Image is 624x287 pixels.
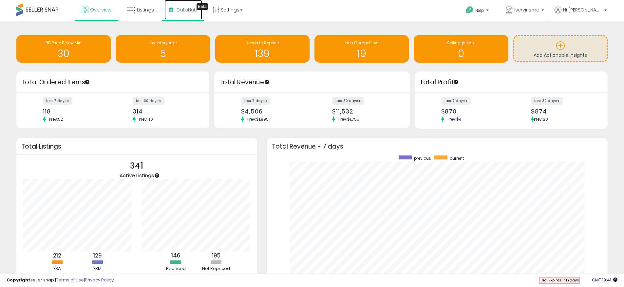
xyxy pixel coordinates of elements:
span: Active Listings [120,172,154,179]
p: 341 [120,160,154,172]
span: Non Competitive [345,40,378,46]
div: Tooltip anchor [264,79,270,85]
span: Prev: 52 [46,116,66,122]
span: Listings [137,7,154,13]
h3: Total Listings [21,144,252,149]
div: Repriced [156,266,196,272]
span: current [450,155,464,161]
div: FBM [78,266,117,272]
label: last 30 days [332,97,364,105]
a: Privacy Policy [85,277,114,283]
div: Not Repriced [197,266,236,272]
label: last 30 days [531,97,563,105]
div: Tooltip anchor [84,79,90,85]
b: 195 [212,252,220,259]
h3: Total Revenue [219,78,405,87]
b: 146 [171,252,180,259]
div: FBA [38,266,77,272]
span: Inventory Age [149,40,177,46]
b: 12 [566,277,570,283]
span: BB Price Below Min [46,40,82,46]
a: Help [461,1,495,21]
i: Get Help [465,6,474,14]
a: Terms of Use [56,277,84,283]
a: Non Competitive 19 [314,35,409,63]
span: Overview [90,7,111,13]
a: Hi [PERSON_NAME] [555,7,607,21]
h3: Total Profit [420,78,603,87]
span: Prev: $1,995 [244,116,272,122]
span: 2025-10-8 19:41 GMT [592,277,617,283]
div: seller snap | | [7,277,114,283]
div: Tooltip anchor [453,79,459,85]
div: $870 [441,108,506,115]
span: Prev: 40 [136,116,156,122]
label: last 7 days [441,97,471,105]
div: 314 [133,108,198,115]
div: $11,532 [332,108,398,115]
span: Help [475,8,484,13]
h1: 0 [417,48,505,59]
div: $4,506 [241,108,307,115]
span: previous [414,155,431,161]
a: BB Price Below Min 30 [16,35,111,63]
b: 212 [53,252,61,259]
h1: 30 [20,48,107,59]
a: Selling @ Max 0 [414,35,508,63]
h1: 5 [119,48,207,59]
span: Needs to Reprice [246,40,279,46]
label: last 30 days [133,97,164,105]
span: Trial Expires in days [540,277,579,283]
span: Prev: $0 [534,116,548,122]
span: Iservirisma [514,7,539,13]
h3: Total Revenue - 7 days [272,144,603,149]
b: 129 [93,252,102,259]
h3: Total Ordered Items [21,78,204,87]
span: Hi [PERSON_NAME] [563,7,602,13]
span: DataHub [177,7,197,13]
a: Needs to Reprice 139 [215,35,310,63]
a: Inventory Age 5 [116,35,210,63]
span: Prev: $1,755 [335,116,363,122]
div: 118 [43,108,108,115]
a: Add Actionable Insights [514,36,607,61]
label: last 7 days [43,97,72,105]
strong: Copyright [7,277,30,283]
div: Tooltip anchor [197,3,208,10]
label: last 7 days [241,97,271,105]
h1: 19 [318,48,406,59]
div: $874 [531,108,596,115]
span: Add Actionable Insights [534,52,587,58]
span: Selling @ Max [447,40,475,46]
div: Tooltip anchor [154,173,160,178]
span: Prev: $4 [444,116,465,122]
h1: 139 [218,48,306,59]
